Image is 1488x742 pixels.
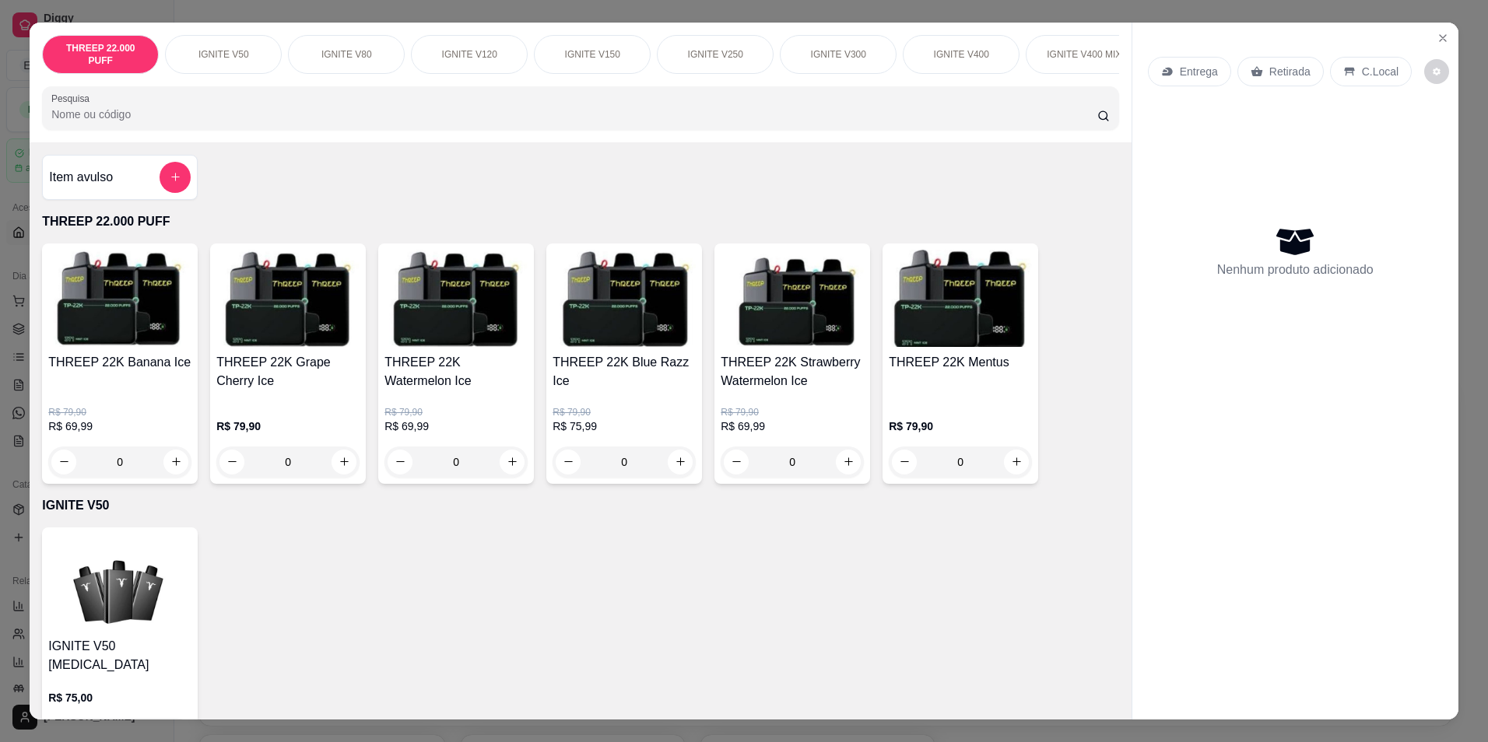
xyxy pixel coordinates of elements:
[48,250,191,347] img: product-image
[332,450,356,474] button: increase-product-quantity
[836,450,861,474] button: increase-product-quantity
[892,450,917,474] button: decrease-product-quantity
[1180,64,1218,79] p: Entrega
[384,353,528,390] h4: THREEP 22K Watermelon Ice
[51,450,76,474] button: decrease-product-quantity
[51,92,95,105] label: Pesquisa
[556,450,581,474] button: decrease-product-quantity
[1424,59,1449,84] button: decrease-product-quantity
[1430,26,1455,51] button: Close
[889,250,1032,347] img: product-image
[42,212,1119,231] p: THREEP 22.000 PUFF
[160,162,191,193] button: add-separate-item
[216,418,360,434] p: R$ 79,90
[934,48,989,61] p: IGNITE V400
[219,450,244,474] button: decrease-product-quantity
[721,418,864,434] p: R$ 69,99
[668,450,693,474] button: increase-product-quantity
[48,353,191,372] h4: THREEP 22K Banana Ice
[1217,261,1374,279] p: Nenhum produto adicionado
[724,450,749,474] button: decrease-product-quantity
[48,534,191,631] img: product-image
[889,353,1032,372] h4: THREEP 22K Mentus
[51,107,1097,122] input: Pesquisa
[721,353,864,390] h4: THREEP 22K Strawberry Watermelon Ice
[1047,48,1121,61] p: IGNITE V400 MIX
[721,250,864,347] img: product-image
[384,406,528,418] p: R$ 79,90
[553,418,696,434] p: R$ 75,99
[553,406,696,418] p: R$ 79,90
[48,637,191,674] h4: IGNITE V50 [MEDICAL_DATA]
[721,406,864,418] p: R$ 79,90
[442,48,497,61] p: IGNITE V120
[198,48,249,61] p: IGNITE V50
[889,418,1032,434] p: R$ 79,90
[163,450,188,474] button: increase-product-quantity
[1004,450,1029,474] button: increase-product-quantity
[1269,64,1311,79] p: Retirada
[553,353,696,390] h4: THREEP 22K Blue Razz Ice
[388,450,412,474] button: decrease-product-quantity
[55,42,146,67] p: THREEP 22.000 PUFF
[553,250,696,347] img: product-image
[42,496,1119,515] p: IGNITE V50
[811,48,866,61] p: IGNITE V300
[48,418,191,434] p: R$ 69,99
[384,418,528,434] p: R$ 69,99
[500,450,525,474] button: increase-product-quantity
[384,250,528,347] img: product-image
[216,250,360,347] img: product-image
[565,48,620,61] p: IGNITE V150
[49,168,113,187] h4: Item avulso
[1362,64,1399,79] p: C.Local
[48,406,191,418] p: R$ 79,90
[688,48,743,61] p: IGNITE V250
[321,48,372,61] p: IGNITE V80
[48,690,191,705] p: R$ 75,00
[216,353,360,390] h4: THREEP 22K Grape Cherry Ice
